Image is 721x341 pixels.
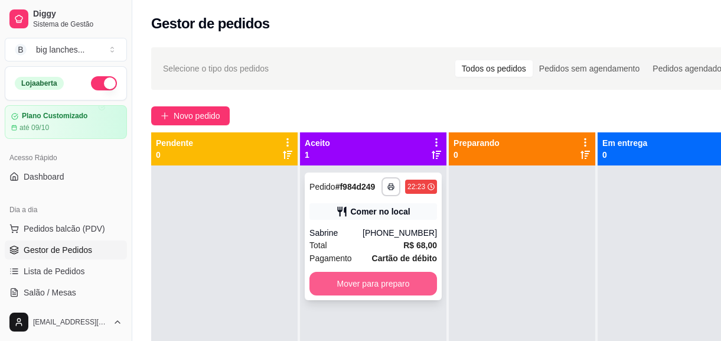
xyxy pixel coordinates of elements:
[24,171,64,183] span: Dashboard
[15,77,64,90] div: Loja aberta
[602,137,647,149] p: Em entrega
[24,265,85,277] span: Lista de Pedidos
[24,287,76,298] span: Salão / Mesas
[533,60,646,77] div: Pedidos sem agendamento
[5,283,127,302] a: Salão / Mesas
[309,227,363,239] div: Sabrine
[305,149,330,161] p: 1
[5,5,127,33] a: DiggySistema de Gestão
[174,109,220,122] span: Novo pedido
[5,241,127,259] a: Gestor de Pedidos
[455,60,533,77] div: Todos os pedidos
[156,149,193,161] p: 0
[19,123,49,132] article: até 09/10
[363,227,437,239] div: [PHONE_NUMBER]
[24,244,92,256] span: Gestor de Pedidos
[335,182,376,191] strong: # f984d249
[5,148,127,167] div: Acesso Rápido
[15,44,27,56] span: B
[24,223,105,235] span: Pedidos balcão (PDV)
[309,272,437,295] button: Mover para preparo
[5,167,127,186] a: Dashboard
[5,308,127,336] button: [EMAIL_ADDRESS][DOMAIN_NAME]
[22,112,87,121] article: Plano Customizado
[305,137,330,149] p: Aceito
[151,14,270,33] h2: Gestor de pedidos
[36,44,85,56] div: big lanches ...
[309,182,335,191] span: Pedido
[33,20,122,29] span: Sistema de Gestão
[151,106,230,125] button: Novo pedido
[403,241,437,250] strong: R$ 68,00
[5,105,127,139] a: Plano Customizadoaté 09/10
[309,252,352,265] span: Pagamento
[91,76,117,90] button: Alterar Status
[33,317,108,327] span: [EMAIL_ADDRESS][DOMAIN_NAME]
[33,9,122,20] span: Diggy
[454,149,500,161] p: 0
[309,239,327,252] span: Total
[161,112,169,120] span: plus
[156,137,193,149] p: Pendente
[5,262,127,281] a: Lista de Pedidos
[407,182,425,191] div: 22:23
[163,62,269,75] span: Selecione o tipo dos pedidos
[602,149,647,161] p: 0
[5,200,127,219] div: Dia a dia
[372,254,437,263] strong: Cartão de débito
[5,38,127,61] button: Select a team
[454,137,500,149] p: Preparando
[350,206,410,217] div: Comer no local
[5,219,127,238] button: Pedidos balcão (PDV)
